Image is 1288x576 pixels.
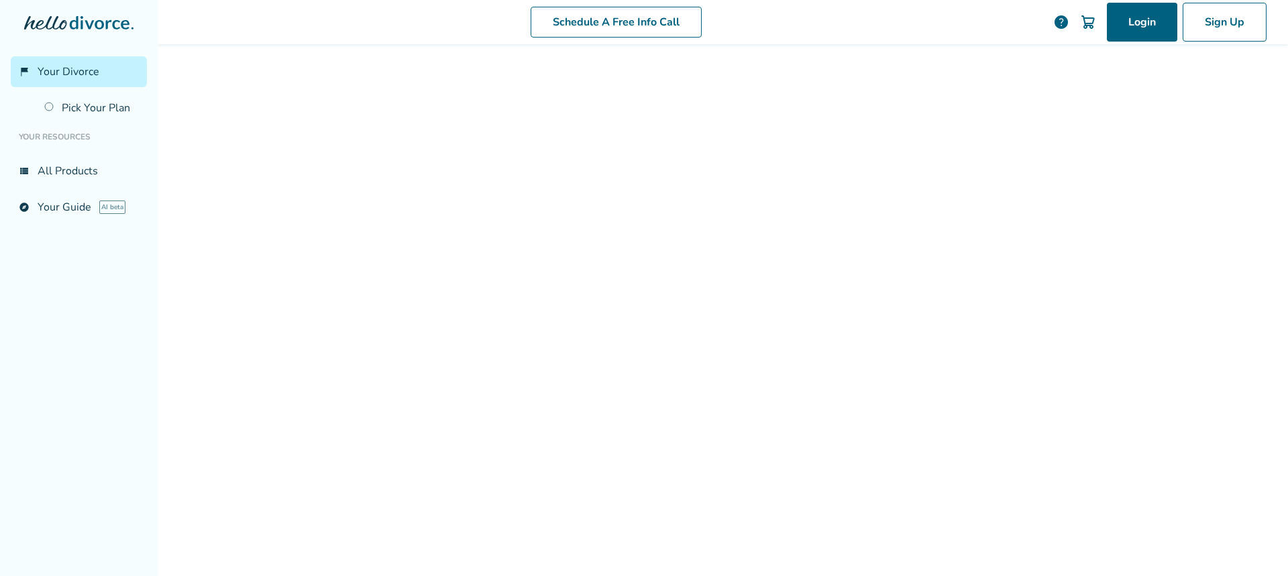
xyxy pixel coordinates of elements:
[1183,3,1267,42] a: Sign Up
[1107,3,1177,42] a: Login
[531,7,702,38] a: Schedule A Free Info Call
[99,200,125,214] span: AI beta
[36,93,147,123] a: Pick Your Plan
[11,156,147,186] a: view_listAll Products
[11,123,147,150] li: Your Resources
[19,66,30,77] span: flag_2
[38,64,99,79] span: Your Divorce
[1080,14,1096,30] img: Cart
[11,56,147,87] a: flag_2Your Divorce
[19,202,30,213] span: explore
[19,166,30,176] span: view_list
[1053,14,1069,30] a: help
[11,192,147,223] a: exploreYour GuideAI beta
